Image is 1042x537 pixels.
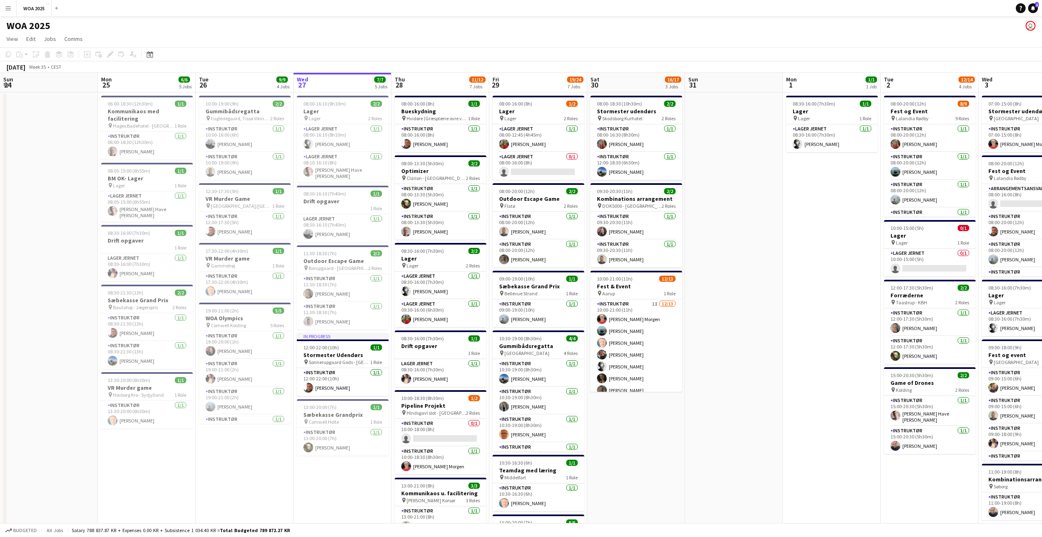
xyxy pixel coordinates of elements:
h3: VR Murder game [101,384,193,391]
span: 1/1 [175,168,186,174]
span: 2/2 [958,285,969,291]
a: View [3,34,21,44]
app-job-card: 08:30-21:30 (13h)2/2Sæbekasse Grand Prix Bautahøj - Jægerspris2 RolesInstruktør1/108:30-21:30 (13... [101,285,193,369]
app-job-card: 17:30-22:00 (4h30m)1/1VR Murder game Gammelrøj1 RoleInstruktør1/117:30-22:00 (4h30m)[PERSON_NAME] [199,243,291,299]
app-card-role: Instruktør1/108:00-20:00 (12h)[PERSON_NAME] [493,212,584,240]
span: 12:00-17:30 (5h30m) [891,285,933,291]
span: Flatø [504,203,515,209]
div: 15:00-20:30 (5h30m)2/2Game of Drones Kolding2 RolesInstruktør1/115:00-20:30 (5h30m)[PERSON_NAME] ... [884,367,976,454]
span: Sonnerupgaard Gods - [GEOGRAPHIC_DATA] [309,359,370,365]
span: Lalandia Rødby [994,175,1026,181]
app-card-role: Instruktør1/108:00-16:30 (8h30m)[PERSON_NAME] [590,124,682,152]
span: 1/1 [468,101,480,107]
app-card-role: Instruktør1/108:00-13:30 (5h30m)[PERSON_NAME] [395,212,486,240]
app-card-role: Instruktør1/119:00-20:00 (1h)[PERSON_NAME] [199,331,291,359]
app-job-card: 09:30-20:30 (11h)2/2Kombinations arrangement DOK5000 - [GEOGRAPHIC_DATA]2 RolesInstruktør1/109:30... [590,183,682,267]
h3: BM OK- Lager [101,175,193,182]
app-job-card: 10:00-18:30 (8h30m)1/2Pipeline Projekt Hindsgavl slot - [GEOGRAPHIC_DATA]2 RolesInstruktør0/110:0... [395,390,486,474]
span: 1/1 [371,404,382,410]
span: Hvidøre (Græsplæne ovre ved [GEOGRAPHIC_DATA]) [407,115,468,121]
h3: Outdoor Escape Game [493,195,584,202]
span: 08:00-20:00 (12h) [499,188,535,194]
app-card-role: Instruktør1/115:00-20:30 (5h30m)[PERSON_NAME] Have [PERSON_NAME] [884,396,976,426]
span: 15:00-20:30 (5h30m) [891,372,933,378]
app-job-card: 13:00-20:00 (7h)1/1Sæbekasse Grandprix Comwell Holte1 RoleInstruktør1/113:00-20:00 (7h)[PERSON_NAME] [297,399,389,456]
app-job-card: 08:00-16:00 (8h)1/1Bueskydning Hvidøre (Græsplæne ovre ved [GEOGRAPHIC_DATA])1 RoleInstruktør1/10... [395,96,486,152]
app-card-role: Instruktør1/108:00-20:00 (12h)[PERSON_NAME] [493,240,584,267]
span: Hages Badehotel - [GEOGRAPHIC_DATA] [113,123,174,129]
span: 0/1 [958,225,969,231]
div: In progress12:00-22:00 (10h)1/1Stormester Udendørs Sonnerupgaard Gods - [GEOGRAPHIC_DATA]1 RoleIn... [297,333,389,396]
span: Bellevue Strand [504,290,538,297]
div: 13:30-20:00 (6h30m)1/1VR Murder game Hovborg Kro - Sydjylland1 RoleInstruktør1/113:30-20:00 (6h30... [101,372,193,429]
span: 12:30-17:30 (5h) [206,188,239,194]
span: Lager [113,182,125,189]
app-card-role: Instruktør1/108:30-21:30 (13h)[PERSON_NAME] [101,341,193,369]
app-card-role: Instruktør1/110:30-19:00 (8h30m)[PERSON_NAME] [493,387,584,415]
span: 12/13 [659,276,676,282]
span: 10:00-18:30 (8h30m) [401,395,444,401]
h3: Kommunikaos med facilitering [101,108,193,122]
span: 2/2 [371,250,382,256]
span: 11:30-18:30 (7h) [303,250,337,256]
span: Lager [504,115,516,121]
span: 10:00-19:00 (9h) [206,101,239,107]
span: 1 Role [957,240,969,246]
app-job-card: 08:30-16:10 (7h40m)1/1Drift opgaver1 RoleLager Jernet1/108:30-16:10 (7h40m)[PERSON_NAME] [297,186,389,242]
span: 2/2 [468,248,480,254]
span: Bautahøj - Jægerspris [113,304,158,310]
span: Kolding [896,387,912,393]
app-job-card: 11:30-18:30 (7h)2/2Outdoor Escape Game Borupgaard - [GEOGRAPHIC_DATA]2 RolesInstruktør1/111:30-18... [297,245,389,330]
span: 1 Role [859,115,871,121]
app-card-role: Lager Jernet1/108:10-16:10 (8h)[PERSON_NAME] Have [PERSON_NAME] [297,152,389,182]
span: 9 Roles [955,115,969,121]
span: Hindsgavl slot - [GEOGRAPHIC_DATA] [407,410,466,416]
span: 10:00-21:00 (11h) [597,276,633,282]
span: 4 Roles [564,350,578,356]
app-job-card: 10:30-19:00 (8h30m)4/4Gummibådsregatta [GEOGRAPHIC_DATA]4 RolesInstruktør1/110:30-19:00 (8h30m)[P... [493,330,584,452]
app-job-card: 06:00-18:30 (12h30m)1/1Kommunikaos med facilitering Hages Badehotel - [GEOGRAPHIC_DATA]1 RoleInst... [101,96,193,160]
app-card-role: Instruktør1/111:30-18:30 (7h)[PERSON_NAME] [297,274,389,302]
app-card-role: Lager Jernet1/109:30-16:00 (6h30m)[PERSON_NAME] [395,299,486,327]
span: 1 Role [370,205,382,211]
div: 08:30-16:00 (7h30m)2/2Lager Lager2 RolesLager Jernet1/108:30-16:00 (7h30m)[PERSON_NAME]Lager Jern... [395,243,486,327]
div: 08:00-18:30 (10h30m)2/2Stormester udendørs Skodsborg Kurhotel2 RolesInstruktør1/108:00-16:30 (8h3... [590,96,682,180]
span: 2/2 [468,160,480,166]
app-card-role: Lager Jernet1/108:30-16:00 (7h30m)[PERSON_NAME] [786,124,878,152]
span: 08:30-16:00 (7h30m) [988,285,1031,291]
span: 08:30-21:30 (13h) [108,290,143,296]
app-card-role: Instruktør1/109:00-19:00 (10h)[PERSON_NAME] [493,299,584,327]
span: 08:00-20:00 (12h) [988,160,1024,166]
app-card-role: Instruktør1/108:00-13:30 (5h30m)[PERSON_NAME] [395,184,486,212]
span: Aarup [602,290,615,297]
app-job-card: 08:00-16:10 (8h10m)2/2Lager Lager2 RolesLager Jernet1/108:00-16:10 (8h10m)[PERSON_NAME]Lager Jern... [297,96,389,182]
span: 1 Role [174,245,186,251]
span: 1 Role [468,115,480,121]
span: 1/1 [175,230,186,236]
app-job-card: 08:00-20:00 (12h)8/9Fest og Event Lalandia Rødby9 RolesInstruktør1/108:00-20:00 (12h)[PERSON_NAME... [884,96,976,217]
h3: Sæbekasse Grand Prix [493,283,584,290]
span: Edit [26,35,36,43]
app-job-card: 10:00-15:00 (5h)0/1Lager Lager1 RoleLager Jernet0/110:00-15:00 (5h) [884,220,976,276]
span: 13:30-20:00 (6h30m) [108,377,150,383]
span: 08:30-16:00 (7h30m) [793,101,835,107]
span: 08:00-16:00 (8h) [499,101,532,107]
span: 1 Role [370,359,382,365]
span: Skodsborg Kurhotel [602,115,642,121]
span: 2 Roles [564,203,578,209]
app-job-card: 08:05-15:00 (6h55m)1/1BM OK- Lager Lager1 RoleLager Jernet1/108:05-15:00 (6h55m)[PERSON_NAME] Hav... [101,163,193,222]
button: WOA 2025 [17,0,52,16]
a: Jobs [41,34,59,44]
span: 08:05-15:00 (6h55m) [108,168,150,174]
span: 4/4 [566,335,578,342]
span: 1/1 [371,344,382,351]
h3: Drift opgaver [395,342,486,350]
span: 1 Role [468,350,480,356]
span: 1/1 [175,377,186,383]
app-job-card: 08:00-16:00 (8h)1/2Lager Lager2 RolesLager Jernet1/108:00-12:45 (4h45m)[PERSON_NAME]Lager Jernet0... [493,96,584,180]
span: 2 Roles [270,115,284,121]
